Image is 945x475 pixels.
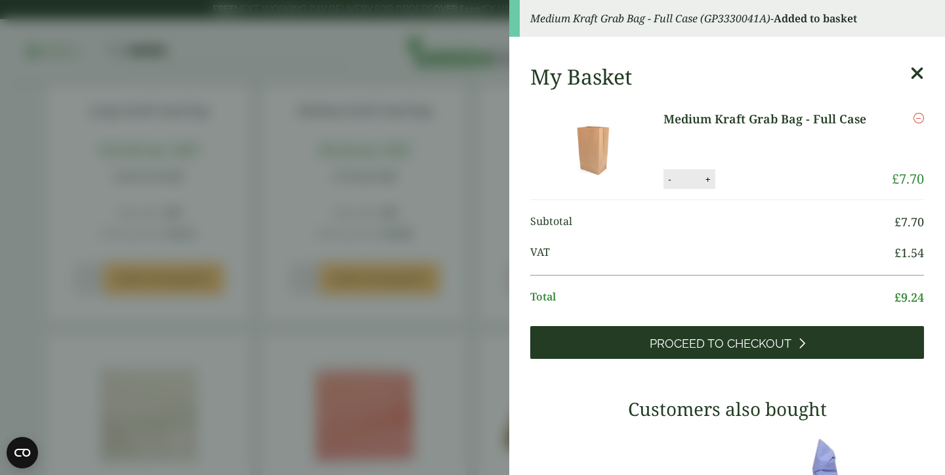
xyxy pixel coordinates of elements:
span: Subtotal [530,213,894,231]
span: £ [894,214,901,230]
bdi: 7.70 [892,170,924,188]
span: Proceed to Checkout [650,337,791,351]
a: Remove this item [913,110,924,126]
bdi: 7.70 [894,214,924,230]
span: £ [892,170,899,188]
button: + [702,174,715,185]
button: Open CMP widget [7,437,38,468]
a: Medium Kraft Grab Bag - Full Case [663,110,879,128]
span: £ [894,245,901,260]
span: Total [530,289,894,306]
h3: Customers also bought [530,398,924,421]
span: £ [894,289,901,305]
a: Proceed to Checkout [530,326,924,359]
span: VAT [530,244,894,262]
em: Medium Kraft Grab Bag - Full Case (GP3330041A) [530,11,770,26]
bdi: 9.24 [894,289,924,305]
strong: Added to basket [774,11,857,26]
bdi: 1.54 [894,245,924,260]
h2: My Basket [530,64,632,89]
button: - [664,174,675,185]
